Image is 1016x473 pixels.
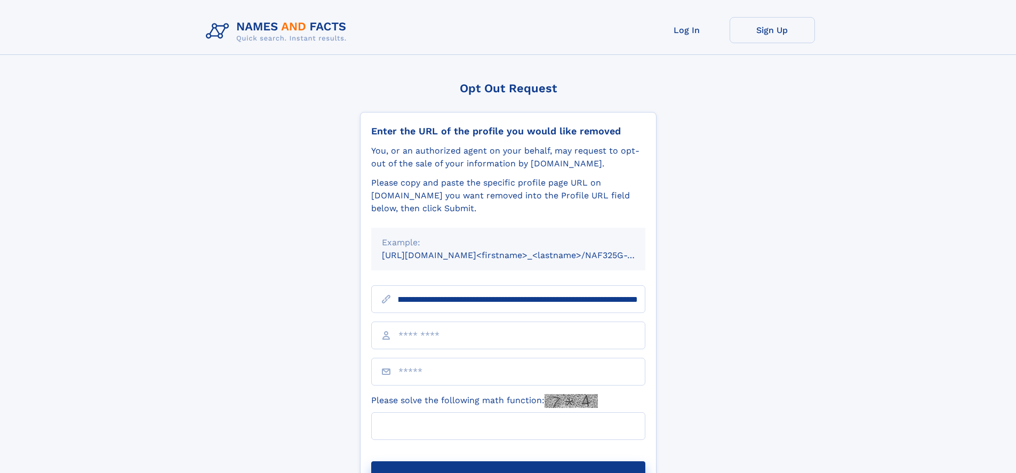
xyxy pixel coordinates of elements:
[730,17,815,43] a: Sign Up
[644,17,730,43] a: Log In
[382,236,635,249] div: Example:
[382,250,666,260] small: [URL][DOMAIN_NAME]<firstname>_<lastname>/NAF325G-xxxxxxxx
[371,394,598,408] label: Please solve the following math function:
[371,177,645,215] div: Please copy and paste the specific profile page URL on [DOMAIN_NAME] you want removed into the Pr...
[202,17,355,46] img: Logo Names and Facts
[360,82,657,95] div: Opt Out Request
[371,145,645,170] div: You, or an authorized agent on your behalf, may request to opt-out of the sale of your informatio...
[371,125,645,137] div: Enter the URL of the profile you would like removed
